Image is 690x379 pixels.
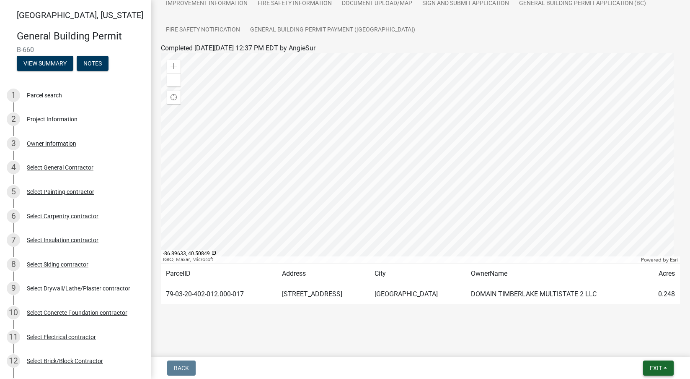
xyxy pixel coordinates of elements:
[161,256,639,263] div: IGIO, Maxar, Microsoft
[17,30,144,42] h4: General Building Permit
[643,361,674,376] button: Exit
[7,330,20,344] div: 11
[17,10,143,20] span: [GEOGRAPHIC_DATA], [US_STATE]
[27,116,78,122] div: Project Information
[17,46,134,54] span: B-660
[7,258,20,271] div: 8
[7,89,20,102] div: 1
[370,284,466,305] td: [GEOGRAPHIC_DATA]
[161,264,277,284] td: ParcelID
[27,285,130,291] div: Select Drywall/Lathe/Plaster contractor
[7,354,20,368] div: 12
[645,284,680,305] td: 0.248
[370,264,466,284] td: City
[277,264,370,284] td: Address
[645,264,680,284] td: Acres
[7,233,20,247] div: 7
[670,257,678,263] a: Esri
[161,44,315,52] span: Completed [DATE][DATE] 12:37 PM EDT by AngieSur
[17,60,73,67] wm-modal-confirm: Summary
[639,256,680,263] div: Powered by
[161,17,245,44] a: Fire Safety Notification
[466,264,645,284] td: OwnerName
[277,284,370,305] td: [STREET_ADDRESS]
[167,91,181,104] div: Find my location
[245,17,420,44] a: General Building Permit Payment ([GEOGRAPHIC_DATA])
[27,189,94,195] div: Select Painting contractor
[27,92,62,98] div: Parcel search
[161,284,277,305] td: 79-03-20-402-012.000-017
[77,56,109,71] button: Notes
[27,310,127,316] div: Select Concrete Foundation contractor
[27,141,76,146] div: Owner Information
[7,282,20,295] div: 9
[27,237,98,243] div: Select Insulation contractor
[7,137,20,150] div: 3
[7,306,20,319] div: 10
[27,261,88,267] div: Select Siding contractor
[167,361,196,376] button: Back
[17,56,73,71] button: View Summary
[167,60,181,73] div: Zoom in
[27,165,93,170] div: Select General Contractor
[77,60,109,67] wm-modal-confirm: Notes
[27,358,103,364] div: Select Brick/Block Contractor
[27,213,98,219] div: Select Carpentry contractor
[466,284,645,305] td: DOMAIN TIMBERLAKE MULTISTATE 2 LLC
[174,365,189,371] span: Back
[7,209,20,223] div: 6
[167,73,181,86] div: Zoom out
[650,365,662,371] span: Exit
[27,334,96,340] div: Select Electrical contractor
[7,161,20,174] div: 4
[7,185,20,199] div: 5
[7,112,20,126] div: 2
